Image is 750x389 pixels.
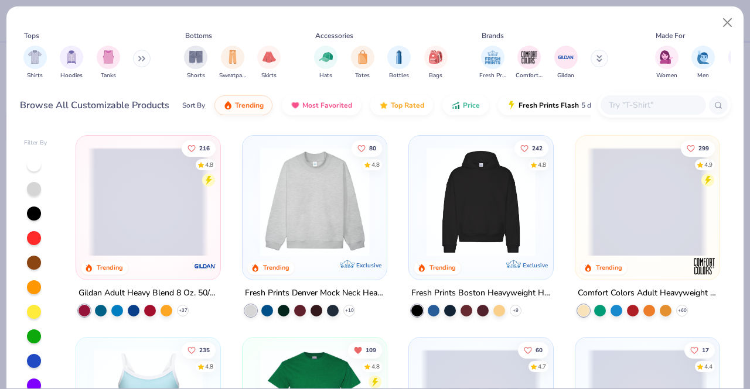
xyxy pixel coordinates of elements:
div: filter for Hoodies [60,46,83,80]
div: Gildan Adult Heavy Blend 8 Oz. 50/50 Hooded Sweatshirt [79,286,218,301]
div: Brands [482,30,504,41]
div: filter for Tanks [97,46,120,80]
div: filter for Totes [351,46,374,80]
button: filter button [314,46,337,80]
button: filter button [257,46,281,80]
button: filter button [479,46,506,80]
img: trending.gif [223,101,233,110]
div: 4.8 [206,160,214,169]
button: filter button [23,46,47,80]
span: Hats [319,71,332,80]
button: filter button [60,46,83,80]
div: filter for Bottles [387,46,411,80]
img: Comfort Colors logo [692,254,715,278]
span: Exclusive [356,261,381,269]
img: a90f7c54-8796-4cb2-9d6e-4e9644cfe0fe [375,147,496,256]
button: filter button [516,46,543,80]
div: Sort By [182,100,205,111]
span: 5 day delivery [581,99,625,112]
button: Most Favorited [282,95,361,115]
span: 299 [698,145,709,151]
span: 17 [702,347,709,353]
span: Hoodies [60,71,83,80]
div: 4.7 [538,362,546,371]
img: Women Image [660,50,673,64]
div: filter for Women [655,46,679,80]
span: 216 [200,145,210,151]
img: Shorts Image [189,50,203,64]
button: Unlike [348,342,382,358]
span: Comfort Colors [516,71,543,80]
span: Trending [235,101,264,110]
div: 4.9 [704,160,712,169]
span: Skirts [261,71,277,80]
span: Women [656,71,677,80]
span: Top Rated [391,101,424,110]
div: 4.8 [371,160,380,169]
img: Bottles Image [393,50,405,64]
span: + 37 [179,307,187,314]
button: filter button [219,46,246,80]
div: filter for Fresh Prints [479,46,506,80]
span: Gildan [557,71,574,80]
span: Bags [429,71,442,80]
img: Sweatpants Image [226,50,239,64]
div: 4.8 [371,362,380,371]
span: 242 [532,145,543,151]
span: Fresh Prints Flash [519,101,579,110]
button: filter button [424,46,448,80]
button: Price [442,95,489,115]
span: Tanks [101,71,116,80]
img: Shirts Image [28,50,42,64]
button: Top Rated [370,95,433,115]
button: filter button [655,46,679,80]
img: Hats Image [319,50,333,64]
span: Fresh Prints [479,71,506,80]
img: Gildan logo [193,254,217,278]
button: Like [684,342,715,358]
div: Tops [24,30,39,41]
img: Tanks Image [102,50,115,64]
button: Like [681,140,715,156]
div: Filter By [24,139,47,147]
div: filter for Hats [314,46,337,80]
img: flash.gif [507,101,516,110]
button: Like [518,342,548,358]
button: filter button [387,46,411,80]
span: Price [463,101,480,110]
button: filter button [184,46,207,80]
button: Like [182,342,216,358]
img: Skirts Image [262,50,276,64]
span: Bottles [389,71,409,80]
span: Totes [355,71,370,80]
div: 4.8 [538,160,546,169]
img: Men Image [697,50,710,64]
div: Fresh Prints Denver Mock Neck Heavyweight Sweatshirt [245,286,384,301]
div: Bottoms [185,30,212,41]
img: Totes Image [356,50,369,64]
div: filter for Men [691,46,715,80]
img: most_fav.gif [291,101,300,110]
div: filter for Sweatpants [219,46,246,80]
span: + 60 [677,307,686,314]
span: Shirts [27,71,43,80]
img: Hoodies Image [65,50,78,64]
div: filter for Comfort Colors [516,46,543,80]
button: Like [182,140,216,156]
div: filter for Bags [424,46,448,80]
span: + 10 [345,307,354,314]
button: Trending [214,95,272,115]
span: 80 [369,145,376,151]
div: 4.8 [206,362,214,371]
button: filter button [97,46,120,80]
img: Gildan Image [557,49,575,66]
div: Browse All Customizable Products [20,98,169,112]
button: filter button [351,46,374,80]
img: f5d85501-0dbb-4ee4-b115-c08fa3845d83 [254,147,375,256]
img: Bags Image [429,50,442,64]
div: filter for Skirts [257,46,281,80]
span: Most Favorited [302,101,352,110]
button: Fresh Prints Flash5 day delivery [498,95,633,115]
img: 91acfc32-fd48-4d6b-bdad-a4c1a30ac3fc [421,147,541,256]
span: 60 [536,347,543,353]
